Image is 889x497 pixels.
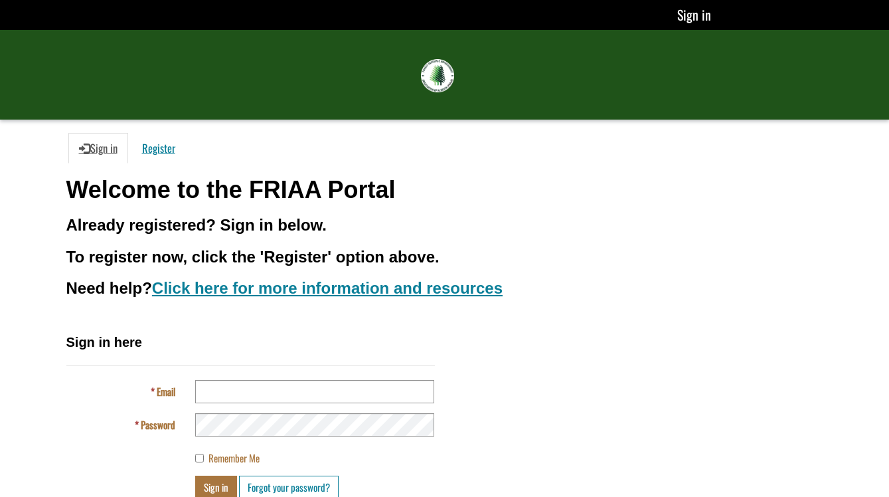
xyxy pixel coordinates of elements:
[157,384,175,399] span: Email
[131,133,186,163] a: Register
[66,280,823,297] h3: Need help?
[66,177,823,203] h1: Welcome to the FRIAA Portal
[208,450,260,465] span: Remember Me
[195,454,204,462] input: Remember Me
[677,5,711,25] a: Sign in
[66,217,823,234] h3: Already registered? Sign in below.
[141,417,175,432] span: Password
[152,279,503,297] a: Click here for more information and resources
[421,59,454,92] img: FRIAA Submissions Portal
[66,335,142,349] span: Sign in here
[68,133,128,163] a: Sign in
[66,248,823,266] h3: To register now, click the 'Register' option above.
